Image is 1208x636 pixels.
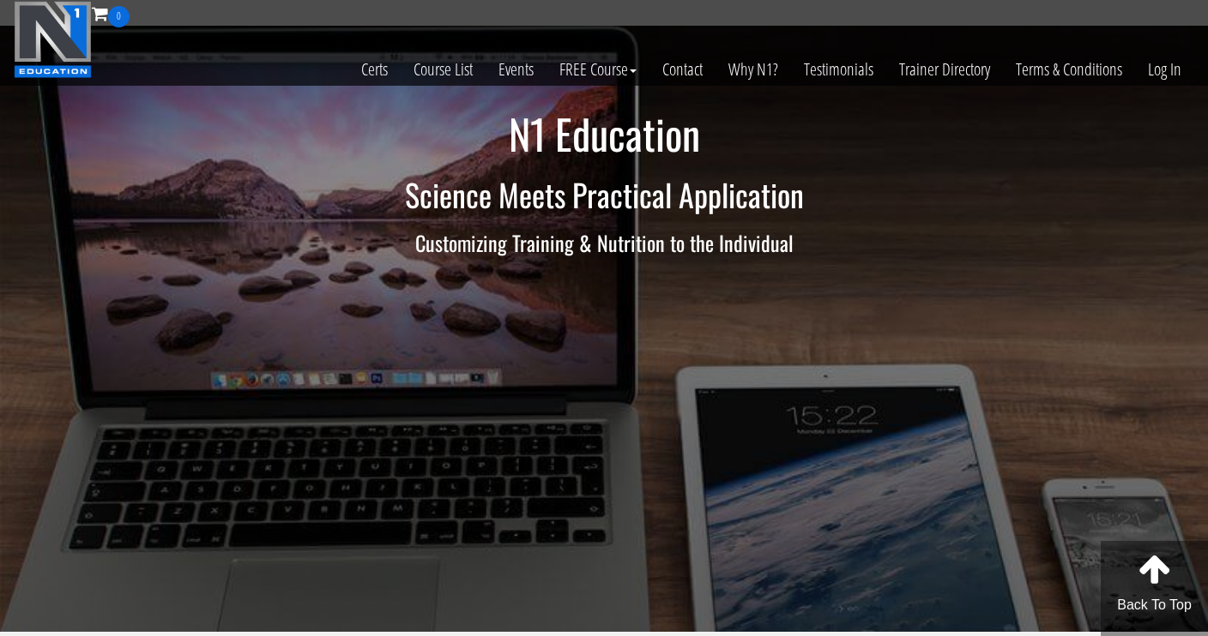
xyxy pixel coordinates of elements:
[486,27,547,111] a: Events
[92,2,130,25] a: 0
[1135,27,1194,111] a: Log In
[716,27,791,111] a: Why N1?
[649,27,716,111] a: Contact
[547,27,649,111] a: FREE Course
[1003,27,1135,111] a: Terms & Conditions
[401,27,486,111] a: Course List
[102,177,1106,212] h2: Science Meets Practical Application
[102,231,1106,254] h3: Customizing Training & Nutrition to the Individual
[14,1,92,78] img: n1-education
[791,27,886,111] a: Testimonials
[108,6,130,27] span: 0
[102,111,1106,157] h1: N1 Education
[886,27,1003,111] a: Trainer Directory
[348,27,401,111] a: Certs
